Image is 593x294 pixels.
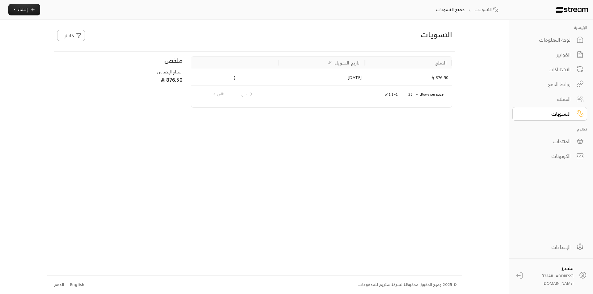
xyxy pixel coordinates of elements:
[521,66,570,73] div: الاشتراكات
[542,272,574,287] span: [EMAIL_ADDRESS][DOMAIN_NAME]
[365,69,452,85] div: 876.50
[521,152,570,160] div: الكوبونات
[560,264,574,272] span: فليفرز .
[512,240,587,254] a: الإعدادات
[512,135,587,148] a: المنتجات
[59,57,183,64] h4: ملخص
[57,30,85,41] button: فلاتر
[52,279,66,290] a: الدعم
[512,92,587,106] a: العملاء
[391,30,452,39] h3: التسويات
[512,63,587,76] a: الاشتراكات
[8,4,40,15] button: إنشاء
[512,48,587,61] a: الفواتير
[326,59,334,66] button: Sort
[521,243,570,251] div: الإعدادات
[436,6,465,13] p: جميع التسويات
[512,33,587,47] a: لوحة المعلومات
[385,92,398,97] p: 1–1 of 1
[433,6,503,13] nav: breadcrumb
[521,138,570,145] div: المنتجات
[512,126,587,132] p: كتالوج
[512,107,587,121] a: التسويات
[521,95,570,103] div: العملاء
[521,36,570,43] div: لوحة المعلومات
[157,68,183,76] span: المبلغ الإجمالي
[521,110,570,118] div: التسويات
[59,76,183,84] div: 876.50
[435,59,447,67] div: المبلغ
[521,51,570,58] div: الفواتير
[512,25,587,31] p: الرئيسية
[420,92,444,97] p: Rows per page:
[512,149,587,163] a: الكوبونات
[512,77,587,91] a: روابط الدفع
[512,263,590,288] a: فليفرز . [EMAIL_ADDRESS][DOMAIN_NAME]
[474,6,501,13] a: التسويات
[334,59,360,67] div: تاريخ التحويل
[64,32,74,39] span: فلاتر
[521,81,570,88] div: روابط الدفع
[281,69,362,85] div: [DATE]
[358,282,457,288] div: © 2025 جميع الحقوق محفوظة لشركة ستريم للمدفوعات.
[70,282,84,288] div: English
[18,6,28,13] span: إنشاء
[556,7,588,13] img: Logo
[405,91,420,98] div: 25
